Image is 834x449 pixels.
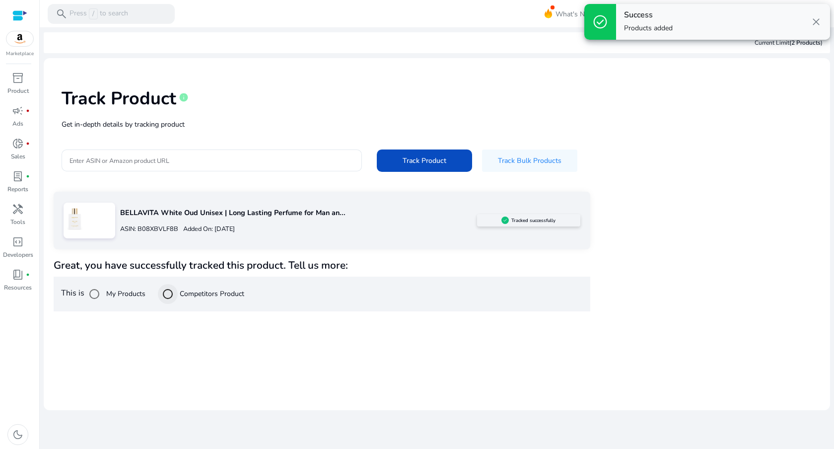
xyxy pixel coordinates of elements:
[624,10,673,20] h4: Success
[26,174,30,178] span: fiber_manual_record
[26,273,30,277] span: fiber_manual_record
[10,218,25,226] p: Tools
[6,31,33,46] img: amazon.svg
[120,224,178,234] p: ASIN: B08XBVLF8B
[62,119,812,130] p: Get in-depth details by tracking product
[7,86,29,95] p: Product
[12,72,24,84] span: inventory_2
[178,289,244,299] label: Competitors Product
[104,289,145,299] label: My Products
[12,119,23,128] p: Ads
[12,105,24,117] span: campaign
[11,152,25,161] p: Sales
[511,218,556,224] h5: Tracked successfully
[64,208,86,230] img: 51--qosgMQL.jpg
[12,138,24,150] span: donut_small
[810,16,822,28] span: close
[69,8,128,19] p: Press to search
[624,23,673,33] p: Products added
[26,109,30,113] span: fiber_manual_record
[482,150,577,172] button: Track Bulk Products
[120,208,477,219] p: BELLAVITA White Oud Unisex | Long Lasting Perfume for Man an...
[12,236,24,248] span: code_blocks
[3,250,33,259] p: Developers
[178,224,235,234] p: Added On: [DATE]
[62,88,176,109] h1: Track Product
[54,259,590,272] h4: Great, you have successfully tracked this product. Tell us more:
[26,142,30,146] span: fiber_manual_record
[56,8,68,20] span: search
[403,155,446,166] span: Track Product
[6,50,34,58] p: Marketplace
[498,155,561,166] span: Track Bulk Products
[556,5,594,23] span: What's New
[54,277,590,311] div: This is
[4,283,32,292] p: Resources
[12,269,24,281] span: book_4
[179,92,189,102] span: info
[377,150,472,172] button: Track Product
[7,185,28,194] p: Reports
[12,170,24,182] span: lab_profile
[592,14,608,30] span: check_circle
[12,203,24,215] span: handyman
[89,8,98,19] span: /
[501,217,509,224] img: sellerapp_active
[12,429,24,441] span: dark_mode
